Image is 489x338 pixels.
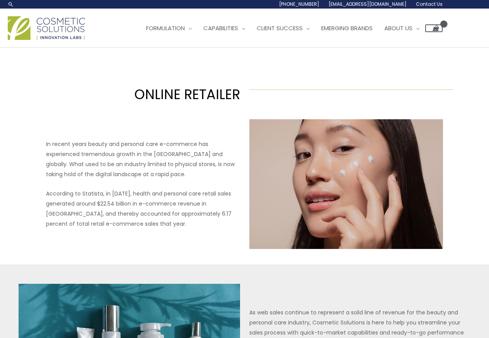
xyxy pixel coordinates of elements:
[321,24,373,32] span: Emerging Brands
[46,139,240,179] p: In recent years beauty and personal care e-commerce has experienced tremendous growth in the [GEO...
[378,17,425,40] a: About Us
[8,16,85,40] img: Cosmetic Solutions Logo
[329,1,407,7] span: [EMAIL_ADDRESS][DOMAIN_NAME]
[279,1,319,7] span: [PHONE_NUMBER]
[46,189,240,229] p: According to Statista, in [DATE], health and personal care retail sales generated around $22.54 b...
[249,119,443,249] img: Online Retailer Customer Type Image features a model with skin care dots on her face
[198,17,251,40] a: Capabilities
[416,1,443,7] span: Contact Us
[135,17,443,40] nav: Site Navigation
[140,17,198,40] a: Formulation
[36,85,240,104] h1: ONLINE RETAILER
[146,24,185,32] span: Formulation
[425,24,443,32] a: View Shopping Cart, empty
[251,17,315,40] a: Client Success
[315,17,378,40] a: Emerging Brands
[384,24,412,32] span: About Us
[257,24,303,32] span: Client Success
[203,24,238,32] span: Capabilities
[8,1,14,7] a: Search icon link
